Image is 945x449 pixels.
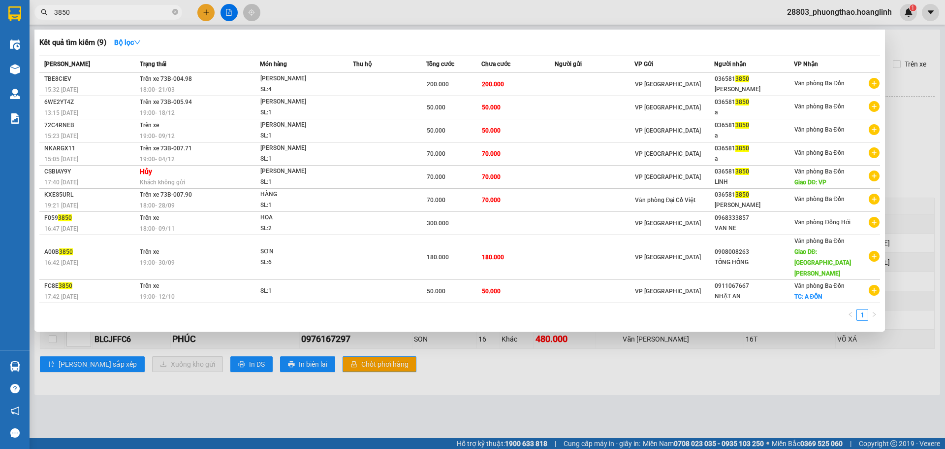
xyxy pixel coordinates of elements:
span: [PERSON_NAME] [44,61,90,68]
span: VP [GEOGRAPHIC_DATA] [635,104,701,111]
div: 0908008263 [715,247,793,257]
div: 036581 [715,120,793,131]
span: 200.000 [427,81,449,88]
span: 15:23 [DATE] [44,133,78,139]
span: Khách không gửi [140,179,185,186]
span: 17:40 [DATE] [44,179,78,186]
span: Người gửi [555,61,582,68]
div: 0968333857 [715,213,793,223]
div: 72C4RNEB [44,120,137,131]
span: 3850 [735,75,749,82]
span: Văn phòng Ba Đồn [794,238,845,244]
img: solution-icon [10,113,20,124]
span: Trên xe [140,282,159,289]
span: left [848,311,853,317]
span: Trên xe [140,248,159,255]
span: plus-circle [869,147,880,158]
span: Giao DĐ: VP [794,179,827,186]
span: Văn phòng Ba Đồn [794,149,845,156]
li: Next Page [868,309,880,321]
div: TỒNG HỒNG [715,257,793,268]
span: 3850 [735,168,749,175]
div: SL: 2 [260,223,334,234]
button: Bộ lọcdown [106,35,149,50]
div: SL: 1 [260,200,334,211]
div: NKARGX11 [44,143,137,154]
span: VP [GEOGRAPHIC_DATA] [635,127,701,134]
span: plus-circle [869,78,880,89]
span: 50.000 [427,127,445,134]
span: VP [GEOGRAPHIC_DATA] [635,254,701,261]
span: 15:32 [DATE] [44,86,78,93]
span: VP [GEOGRAPHIC_DATA] [635,220,701,227]
div: CSBIAY9Y [44,167,137,177]
span: 13:15 [DATE] [44,109,78,116]
span: down [134,39,141,46]
div: SL: 4 [260,84,334,95]
span: 19:00 - 12/10 [140,293,175,300]
span: VP [GEOGRAPHIC_DATA] [635,173,701,180]
div: SL: 1 [260,286,334,297]
span: 180.000 [482,254,504,261]
span: Văn phòng Ba Đồn [794,126,845,133]
span: 3850 [735,122,749,129]
span: Văn phòng Đại Cồ Việt [635,197,695,204]
span: VP [GEOGRAPHIC_DATA] [635,81,701,88]
span: Thu hộ [353,61,372,68]
img: warehouse-icon [10,361,20,372]
div: [PERSON_NAME] [260,143,334,154]
span: 180.000 [427,254,449,261]
span: 3850 [58,214,72,221]
span: Văn phòng Ba Đồn [794,168,845,175]
span: Trên xe [140,214,159,221]
span: Trên xe 73B-007.71 [140,145,192,152]
span: right [871,311,877,317]
span: 16:47 [DATE] [44,225,78,232]
strong: Bộ lọc [114,38,141,46]
span: close-circle [172,8,178,17]
span: Người nhận [714,61,746,68]
span: notification [10,406,20,415]
span: 300.000 [427,220,449,227]
div: LINH [715,177,793,187]
span: 3850 [735,99,749,105]
span: Trên xe [140,122,159,129]
div: [PERSON_NAME] [260,120,334,131]
div: 036581 [715,143,793,154]
li: Previous Page [845,309,856,321]
img: warehouse-icon [10,64,20,74]
input: Tìm tên, số ĐT hoặc mã đơn [54,7,170,18]
span: 18:00 - 09/11 [140,225,175,232]
div: FC8E [44,281,137,291]
div: 036581 [715,74,793,84]
button: right [868,309,880,321]
div: 036581 [715,97,793,107]
div: 0911067667 [715,281,793,291]
div: SL: 1 [260,107,334,118]
div: SL: 1 [260,131,334,141]
span: close-circle [172,9,178,15]
span: Tổng cước [426,61,454,68]
span: 70.000 [427,173,445,180]
span: 70.000 [427,150,445,157]
span: VP Nhận [794,61,818,68]
span: Giao DĐ: [GEOGRAPHIC_DATA][PERSON_NAME] [794,248,851,277]
span: 19:21 [DATE] [44,202,78,209]
span: 3850 [735,145,749,152]
div: TBE8CIEV [44,74,137,84]
span: 3850 [59,282,72,289]
span: 3850 [59,248,73,255]
span: plus-circle [869,194,880,205]
div: [PERSON_NAME] [260,97,334,107]
span: Văn phòng Ba Đồn [794,103,845,110]
div: SL: 1 [260,177,334,188]
span: 19:00 - 09/12 [140,133,175,139]
span: TC: A ĐỒN [794,293,823,300]
div: [PERSON_NAME] [260,73,334,84]
span: 18:00 - 21/03 [140,86,175,93]
span: Trên xe 73B-007.90 [140,191,192,198]
li: 1 [856,309,868,321]
span: VP Gửi [634,61,653,68]
span: Văn phòng Ba Đồn [794,196,845,203]
span: plus-circle [869,101,880,112]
